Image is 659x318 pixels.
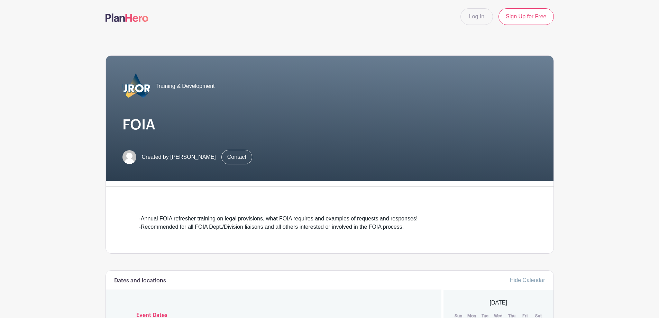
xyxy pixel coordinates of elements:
[122,72,150,100] img: 2023_COA_Horiz_Logo_PMS_BlueStroke%204.png
[221,150,252,164] a: Contact
[498,8,553,25] a: Sign Up for Free
[122,117,537,133] h1: FOIA
[510,277,545,283] a: Hide Calendar
[142,153,216,161] span: Created by [PERSON_NAME]
[139,215,520,231] div: -Annual FOIA refresher training on legal provisions, what FOIA requires and examples of requests ...
[114,278,166,284] h6: Dates and locations
[156,82,215,90] span: Training & Development
[122,150,136,164] img: default-ce2991bfa6775e67f084385cd625a349d9dcbb7a52a09fb2fda1e96e2d18dcdb.png
[460,8,493,25] a: Log In
[106,13,148,22] img: logo-507f7623f17ff9eddc593b1ce0a138ce2505c220e1c5a4e2b4648c50719b7d32.svg
[490,299,507,307] span: [DATE]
